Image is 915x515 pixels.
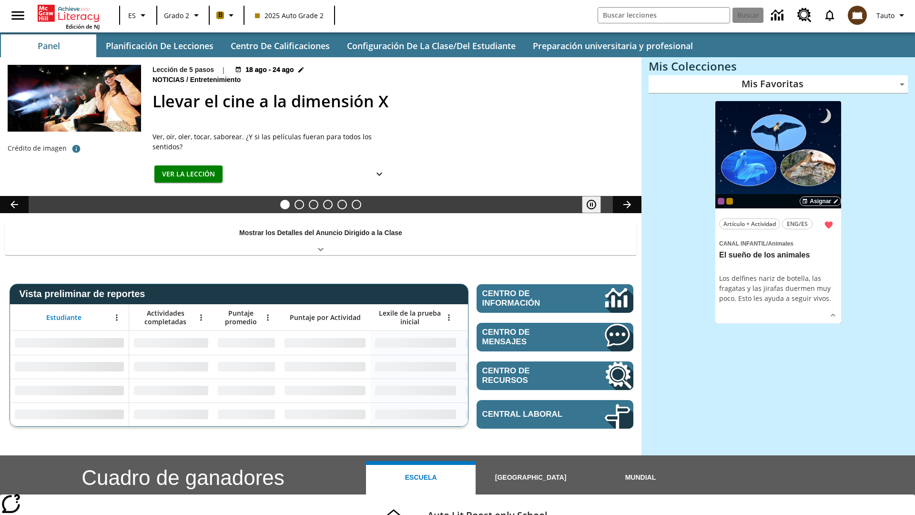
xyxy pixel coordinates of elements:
[213,331,280,355] div: Sin datos,
[339,34,523,57] button: Configuración de la clase/del estudiante
[613,196,641,213] button: Carrusel de lecciones, seguir
[38,4,100,23] a: Portada
[186,76,188,83] span: /
[817,3,842,28] a: Notificaciones
[719,273,837,303] div: Los delfines nariz de botella, las fragatas y las jirafas duermen muy poco. Esto les ayuda a segu...
[67,140,86,157] button: Crédito de foto: The Asahi Shimbun vía Getty Images
[309,200,318,209] button: Diapositiva 3 Modas que pasaron de moda
[8,65,141,132] img: El panel situado frente a los asientos rocía con agua nebulizada al feliz público en un cine equi...
[245,65,294,75] span: 18 ago - 24 ago
[8,144,67,153] p: Crédito de imagen
[461,379,551,402] div: Sin datos,
[598,8,730,23] input: Buscar campo
[768,240,793,247] span: Animales
[482,410,576,419] span: Central laboral
[222,65,225,75] span: |
[842,3,873,28] button: Escoja un nuevo avatar
[261,310,275,325] button: Abrir menú
[129,379,213,402] div: Sin datos,
[719,240,766,247] span: Canal Infantil
[239,228,402,238] p: Mostrar los Detalles del Anuncio Dirigido a la Clase
[164,10,189,21] span: Grado 2
[4,1,32,30] button: Abrir el menú lateral
[352,200,361,209] button: Diapositiva 6 Una idea, mucho trabajo
[280,200,290,209] button: Diapositiva 1 Llevar el cine a la dimensión X
[323,200,333,209] button: Diapositiva 4 ¿Los autos del futuro?
[477,323,633,351] a: Centro de mensajes
[442,310,456,325] button: Abrir menú
[582,196,610,213] div: Pausar
[482,328,576,347] span: Centro de mensajes
[46,313,81,322] span: Estudiante
[477,284,633,313] a: Centro de información
[715,101,841,324] div: lesson details
[129,331,213,355] div: Sin datos,
[461,402,551,426] div: Sin datos,
[873,7,911,24] button: Perfil/Configuración
[649,75,908,93] div: Mis Favoritas
[152,89,630,113] h2: Llevar el cine a la dimensión X
[525,34,701,57] button: Preparación universitaria y profesional
[848,6,867,25] img: avatar image
[129,402,213,426] div: Sin datos,
[213,379,280,402] div: Sin datos,
[38,3,100,30] div: Portada
[810,197,831,206] span: Asignar
[213,7,241,24] button: Boost El color de la clase es anaranjado claro. Cambiar el color de la clase.
[152,65,214,75] p: Lección de 5 pasos
[295,200,304,209] button: Diapositiva 2 ¿Lo quieres con papas fritas?
[477,361,633,390] a: Centro de recursos, Se abrirá en una pestaña nueva.
[582,196,601,213] button: Pausar
[290,313,361,322] span: Puntaje por Actividad
[826,308,840,322] button: Ver más
[160,7,206,24] button: Grado: Grado 2, Elige un grado
[110,310,124,325] button: Abrir menú
[482,289,572,308] span: Centro de información
[718,198,724,205] div: OL 2025 Auto Grade 3
[800,196,841,206] button: Asignar Elegir fechas
[128,10,136,21] span: ES
[213,355,280,379] div: Sin datos,
[129,355,213,379] div: Sin datos,
[213,402,280,426] div: Sin datos,
[223,34,337,57] button: Centro de calificaciones
[194,310,208,325] button: Abrir menú
[370,165,389,183] button: Ver más
[5,222,637,255] div: Mostrar los Detalles del Anuncio Dirigido a la Clase
[98,34,221,57] button: Planificación de lecciones
[190,75,243,85] span: Entretenimiento
[152,132,391,152] div: Ver, oír, oler, tocar, saborear. ¿Y si las películas fueran para todos los sentidos?
[726,198,733,205] div: New 2025 class
[719,218,780,229] button: Artículo + Actividad
[586,461,695,494] button: Mundial
[1,34,96,57] button: Panel
[366,461,476,494] button: Escuela
[255,10,324,21] span: 2025 Auto Grade 2
[792,2,817,28] a: Centro de recursos, Se abrirá en una pestaña nueva.
[134,309,197,326] span: Actividades completadas
[782,218,813,229] button: ENG/ES
[218,309,264,326] span: Puntaje promedio
[152,75,186,85] span: Noticias
[719,238,837,248] span: Tema: Canal Infantil/Animales
[649,60,908,73] h3: Mis Colecciones
[218,9,223,21] span: B
[766,240,768,247] span: /
[154,165,223,183] button: Ver la lección
[123,7,153,24] button: Lenguaje: ES, Selecciona un idioma
[876,10,895,21] span: Tauto
[476,461,585,494] button: [GEOGRAPHIC_DATA]
[820,216,837,234] button: Remover de Favoritas
[461,331,551,355] div: Sin datos,
[19,288,150,299] span: Vista preliminar de reportes
[719,250,837,260] h3: El sueño de los animales
[482,366,576,385] span: Centro de recursos
[477,400,633,429] a: Central laboral
[723,219,776,229] span: Artículo + Actividad
[233,65,306,75] button: 18 ago - 24 ago Elegir fechas
[66,23,100,30] span: Edición de NJ
[461,355,551,379] div: Sin datos,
